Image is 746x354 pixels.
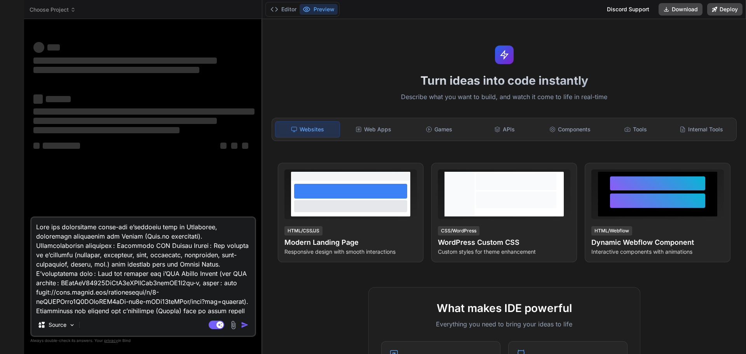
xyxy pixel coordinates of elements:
[46,96,71,102] span: ‌
[69,322,75,328] img: Pick Models
[591,226,632,235] div: HTML/Webflow
[267,92,741,102] p: Describe what you want to build, and watch it come to life in real-time
[33,94,43,104] span: ‌
[472,121,537,138] div: APIs
[284,248,417,256] p: Responsive design with smooth interactions
[30,337,256,344] p: Always double-check its answers. Your in Bind
[231,143,237,149] span: ‌
[538,121,602,138] div: Components
[30,6,76,14] span: Choose Project
[31,218,255,314] textarea: Lore ips dolorsitame conse-adi e’seddoeiu temp in Utlaboree, doloremagn aliquaenim adm Veniam (Qu...
[104,338,118,343] span: privacy
[284,226,322,235] div: HTML/CSS/JS
[669,121,733,138] div: Internal Tools
[438,248,570,256] p: Custom styles for theme enhancement
[267,4,300,15] button: Editor
[33,67,199,73] span: ‌
[284,237,417,248] h4: Modern Landing Page
[33,42,44,53] span: ‌
[659,3,702,16] button: Download
[438,226,479,235] div: CSS/WordPress
[342,121,406,138] div: Web Apps
[267,73,741,87] h1: Turn ideas into code instantly
[300,4,338,15] button: Preview
[49,321,66,329] p: Source
[220,143,227,149] span: ‌
[591,237,724,248] h4: Dynamic Webflow Component
[43,143,80,149] span: ‌
[381,300,627,316] h2: What makes IDE powerful
[275,121,340,138] div: Websites
[33,58,217,64] span: ‌
[241,321,249,329] img: icon
[707,3,743,16] button: Deploy
[602,3,654,16] div: Discord Support
[33,108,254,115] span: ‌
[242,143,248,149] span: ‌
[33,143,40,149] span: ‌
[47,44,60,51] span: ‌
[229,321,238,330] img: attachment
[33,127,180,133] span: ‌
[33,118,217,124] span: ‌
[407,121,471,138] div: Games
[438,237,570,248] h4: WordPress Custom CSS
[604,121,668,138] div: Tools
[381,319,627,329] p: Everything you need to bring your ideas to life
[591,248,724,256] p: Interactive components with animations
